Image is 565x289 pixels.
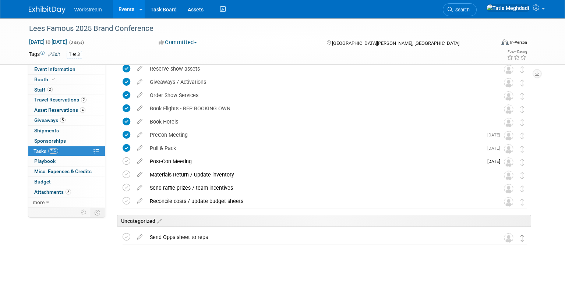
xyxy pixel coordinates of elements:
[146,182,489,194] div: Send raffle prizes / team incentives
[28,146,105,156] a: Tasks71%
[133,79,146,85] a: edit
[28,105,105,115] a: Asset Reservations4
[52,77,55,81] i: Booth reservation complete
[34,128,59,133] span: Shipments
[146,89,489,101] div: Order Show Services
[29,6,66,14] img: ExhibitDay
[34,189,71,195] span: Attachments
[48,52,60,57] a: Edit
[80,107,85,113] span: 4
[504,184,513,193] img: Unassigned
[504,104,513,114] img: Unassigned
[133,171,146,178] a: edit
[28,197,105,207] a: more
[520,172,524,179] i: Move task
[28,75,105,85] a: Booth
[487,132,504,138] span: [DATE]
[28,167,105,176] a: Misc. Expenses & Credits
[520,66,524,73] i: Move task
[504,131,513,140] img: Unassigned
[29,39,67,45] span: [DATE] [DATE]
[146,63,489,75] div: Reserve show assets
[155,217,162,224] a: Edit sections
[34,179,51,185] span: Budget
[504,197,513,207] img: Unassigned
[487,159,504,164] span: [DATE]
[520,159,524,166] i: Move task
[486,4,530,12] img: Tatia Meghdadi
[504,233,513,243] img: Unassigned
[146,155,483,168] div: Post-Con Meeting
[520,132,524,139] i: Move task
[504,65,513,74] img: Unassigned
[28,136,105,146] a: Sponsorships
[133,185,146,191] a: edit
[520,79,524,86] i: Move task
[520,93,524,100] i: Move task
[507,50,527,54] div: Event Rating
[133,234,146,240] a: edit
[133,132,146,138] a: edit
[501,39,509,45] img: Format-Inperson.png
[520,146,524,153] i: Move task
[28,85,105,95] a: Staff2
[67,51,82,58] div: Tier 3
[74,7,102,13] span: Workstream
[45,39,52,45] span: to
[504,91,513,101] img: Unassigned
[34,107,85,113] span: Asset Reservations
[34,97,86,103] span: Travel Reservations
[133,145,146,151] a: edit
[28,187,105,197] a: Attachments5
[133,65,146,72] a: edit
[504,78,513,88] img: Unassigned
[68,40,84,45] span: (3 days)
[28,115,105,125] a: Giveaways5
[34,138,66,144] span: Sponsorships
[133,158,146,165] a: edit
[66,189,71,195] span: 5
[146,129,483,141] div: PreCon Meeting
[520,199,524,206] i: Move task
[453,38,527,49] div: Event Format
[520,235,524,242] i: Move task
[117,215,531,227] div: Uncategorized
[453,7,470,13] span: Search
[156,39,200,46] button: Committed
[146,195,489,207] div: Reconcile costs / update budget sheets
[504,171,513,180] img: Unassigned
[77,208,90,217] td: Personalize Event Tab Strip
[146,115,489,128] div: Book Hotels
[27,22,485,35] div: Lees Famous 2025 Brand Conference
[146,76,489,88] div: Giveaways / Activations
[29,50,60,59] td: Tags
[48,148,58,154] span: 71%
[33,148,58,154] span: Tasks
[28,156,105,166] a: Playbook
[504,157,513,167] img: Unassigned
[34,158,56,164] span: Playbook
[47,87,53,92] span: 2
[33,199,45,205] span: more
[146,231,489,243] div: Send Opps sheet to reps
[28,126,105,136] a: Shipments
[133,118,146,125] a: edit
[34,76,57,82] span: Booth
[34,168,92,174] span: Misc. Expenses & Credits
[28,95,105,105] a: Travel Reservations2
[487,146,504,151] span: [DATE]
[60,117,66,123] span: 5
[520,185,524,192] i: Move task
[520,119,524,126] i: Move task
[504,144,513,154] img: Unassigned
[146,102,489,115] div: Book Flights - REP BOOKING OWN
[34,117,66,123] span: Giveaways
[133,198,146,204] a: edit
[443,3,477,16] a: Search
[28,64,105,74] a: Event Information
[332,40,459,46] span: [GEOGRAPHIC_DATA][PERSON_NAME], [GEOGRAPHIC_DATA]
[146,168,489,181] div: Materials Return / Update inventory
[90,208,105,217] td: Toggle Event Tabs
[146,142,483,154] div: Pull & Pack
[133,92,146,99] a: edit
